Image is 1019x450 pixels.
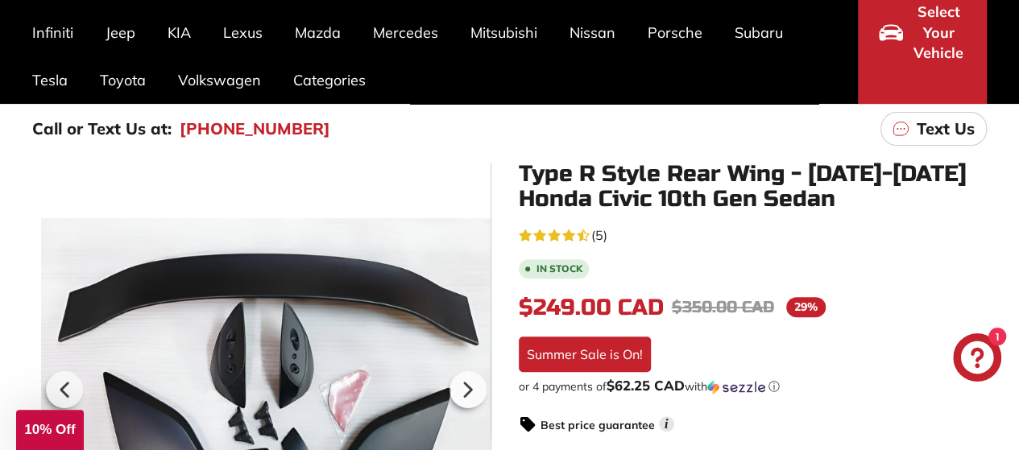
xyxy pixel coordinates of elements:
span: $350.00 CAD [672,297,774,317]
a: Text Us [880,112,987,146]
span: Select Your Vehicle [911,2,966,64]
span: $249.00 CAD [519,294,664,321]
span: $62.25 CAD [607,377,685,394]
inbox-online-store-chat: Shopify online store chat [948,333,1006,386]
a: Toyota [84,56,162,104]
h1: Type R Style Rear Wing - [DATE]-[DATE] Honda Civic 10th Gen Sedan [519,162,988,212]
a: Mazda [279,9,357,56]
a: Mitsubishi [454,9,553,56]
img: Sezzle [707,380,765,394]
a: 4.2 rating (5 votes) [519,224,988,245]
a: Volkswagen [162,56,277,104]
strong: Best price guarantee [541,418,655,432]
span: (5) [591,225,607,245]
b: In stock [536,264,582,274]
div: 10% Off [16,410,84,450]
a: Lexus [207,9,279,56]
a: Porsche [632,9,719,56]
a: [PHONE_NUMBER] [180,117,330,141]
span: i [659,416,674,431]
a: Subaru [719,9,799,56]
a: KIA [151,9,207,56]
a: Nissan [553,9,632,56]
div: Summer Sale is On! [519,336,651,372]
a: Categories [277,56,382,104]
div: or 4 payments of$62.25 CADwithSezzle Click to learn more about Sezzle [519,378,988,394]
p: Text Us [917,117,975,141]
a: Mercedes [357,9,454,56]
span: 10% Off [24,422,75,437]
a: Jeep [89,9,151,56]
a: Infiniti [16,9,89,56]
a: Tesla [16,56,84,104]
span: 29% [786,297,826,317]
div: or 4 payments of with [519,378,988,394]
p: Call or Text Us at: [32,117,172,141]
